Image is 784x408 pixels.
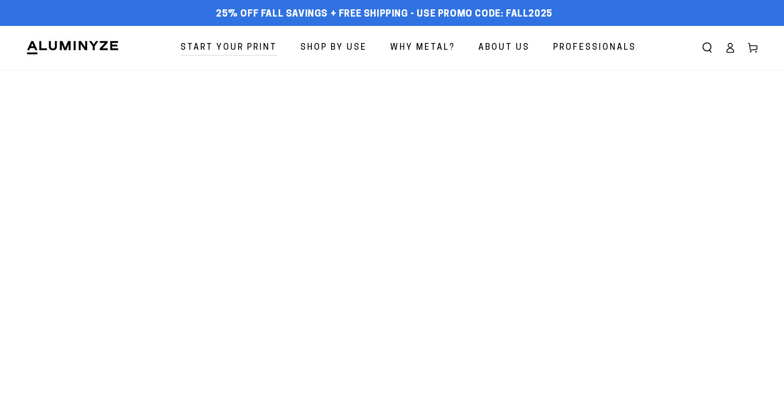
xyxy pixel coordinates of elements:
span: 25% off FALL Savings + Free Shipping - Use Promo Code: FALL2025 [216,9,553,20]
span: Why Metal? [390,40,455,55]
a: Why Metal? [382,34,463,62]
a: Start Your Print [173,34,285,62]
a: Professionals [545,34,644,62]
a: About Us [471,34,538,62]
span: Shop By Use [300,40,367,55]
span: Start Your Print [181,40,277,55]
summary: Search our site [696,36,719,59]
a: Shop By Use [293,34,375,62]
span: Professionals [553,40,636,55]
img: Aluminyze [26,40,119,55]
span: About Us [478,40,530,55]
